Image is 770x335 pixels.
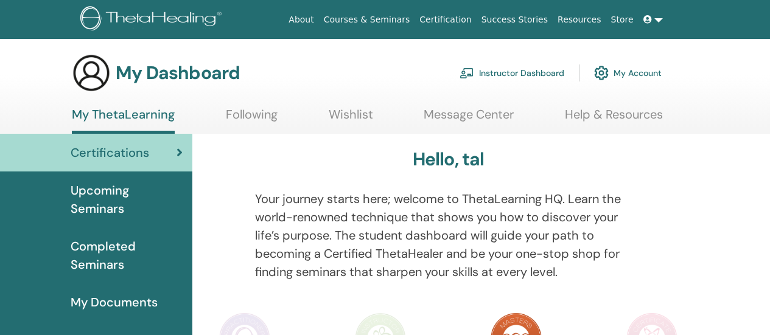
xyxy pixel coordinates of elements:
[415,9,476,31] a: Certification
[71,293,158,311] span: My Documents
[460,60,564,86] a: Instructor Dashboard
[71,237,183,274] span: Completed Seminars
[424,107,514,131] a: Message Center
[80,6,226,33] img: logo.png
[72,54,111,92] img: generic-user-icon.jpg
[71,143,149,162] span: Certifications
[606,9,639,31] a: Store
[71,181,183,218] span: Upcoming Seminars
[284,9,318,31] a: About
[413,148,485,170] h3: Hello, tal
[226,107,278,131] a: Following
[477,9,553,31] a: Success Stories
[565,107,663,131] a: Help & Resources
[460,67,474,78] img: chalkboard-teacher.svg
[72,107,175,134] a: My ThetaLearning
[319,9,415,31] a: Courses & Seminars
[116,62,240,84] h3: My Dashboard
[594,60,662,86] a: My Account
[329,107,373,131] a: Wishlist
[594,63,609,83] img: cog.svg
[255,190,642,281] p: Your journey starts here; welcome to ThetaLearning HQ. Learn the world-renowned technique that sh...
[553,9,606,31] a: Resources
